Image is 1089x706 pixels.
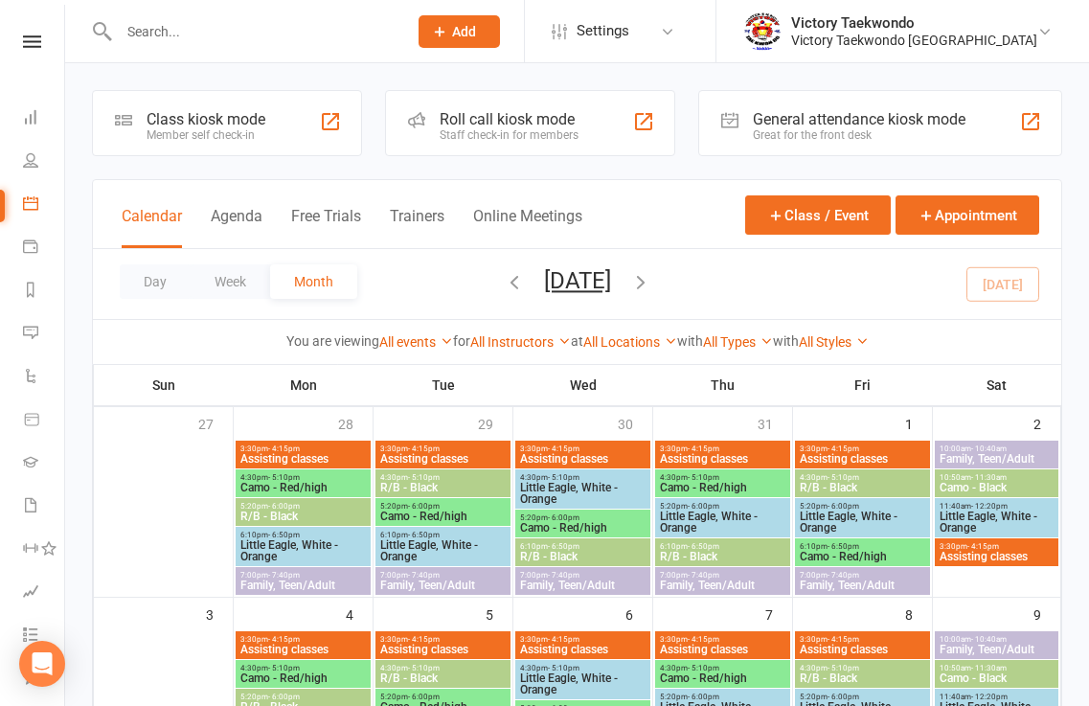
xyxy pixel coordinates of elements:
span: Family, Teen/Adult [939,453,1055,465]
span: - 10:40am [971,635,1007,644]
span: 5:20pm [239,502,367,511]
span: Assisting classes [939,551,1055,562]
span: Assisting classes [799,453,926,465]
span: - 6:50pm [268,531,300,539]
span: 4:30pm [239,473,367,482]
div: 6 [625,598,652,629]
div: 31 [758,407,792,439]
a: Assessments [23,572,66,615]
input: Search... [113,18,394,45]
span: - 6:00pm [828,693,859,701]
th: Sun [94,365,234,405]
span: - 6:50pm [408,531,440,539]
span: - 6:00pm [548,513,579,522]
span: 6:10pm [659,542,786,551]
span: Little Eagle, White - Orange [939,511,1055,534]
span: - 5:10pm [548,473,579,482]
span: 4:30pm [379,473,507,482]
span: - 5:10pm [268,664,300,672]
span: - 5:10pm [268,473,300,482]
span: - 4:15pm [548,635,579,644]
span: - 4:15pm [268,635,300,644]
span: 4:30pm [519,473,647,482]
span: Camo - Red/high [799,551,926,562]
span: 4:30pm [799,473,926,482]
span: Assisting classes [239,453,367,465]
span: Little Eagle, White - Orange [519,672,647,695]
a: Payments [23,227,66,270]
span: - 4:15pm [688,635,719,644]
span: Camo - Black [939,482,1055,493]
div: Member self check-in [147,128,265,142]
span: 5:20pm [379,502,507,511]
span: Assisting classes [659,453,786,465]
div: Victory Taekwondo [791,14,1037,32]
span: R/B - Black [379,482,507,493]
span: - 11:30am [971,473,1007,482]
div: Great for the front desk [753,128,965,142]
span: - 4:15pm [408,444,440,453]
span: Camo - Red/high [379,511,507,522]
span: Camo - Black [939,672,1055,684]
span: R/B - Black [799,672,926,684]
span: 5:20pm [379,693,507,701]
img: thumb_image1542833469.png [743,12,782,51]
span: 4:30pm [659,473,786,482]
span: - 6:50pm [828,542,859,551]
span: - 6:00pm [408,502,440,511]
div: Staff check-in for members [440,128,579,142]
span: 3:30pm [659,635,786,644]
span: Little Eagle, White - Orange [659,511,786,534]
span: Family, Teen/Adult [239,580,367,591]
span: Little Eagle, White - Orange [379,539,507,562]
button: Trainers [390,207,444,248]
button: Week [191,264,270,299]
span: 3:30pm [519,635,647,644]
th: Thu [653,365,793,405]
span: - 6:50pm [688,542,719,551]
span: - 5:10pm [408,473,440,482]
span: Assisting classes [239,644,367,655]
span: - 5:10pm [548,664,579,672]
a: Calendar [23,184,66,227]
span: 6:10pm [519,542,647,551]
span: Assisting classes [519,644,647,655]
span: 6:10pm [379,531,507,539]
a: All events [379,334,453,350]
div: 27 [198,407,233,439]
span: 11:40am [939,693,1055,701]
a: People [23,141,66,184]
span: Settings [577,10,629,53]
span: - 6:50pm [548,542,579,551]
span: 7:00pm [379,571,507,580]
span: 10:50am [939,473,1055,482]
span: - 4:15pm [967,542,999,551]
button: Add [419,15,500,48]
span: - 7:40pm [688,571,719,580]
div: 5 [486,598,512,629]
span: - 7:40pm [268,571,300,580]
span: Family, Teen/Adult [939,644,1055,655]
span: R/B - Black [519,551,647,562]
span: - 6:00pm [688,693,719,701]
span: 10:00am [939,444,1055,453]
span: 10:50am [939,664,1055,672]
div: General attendance kiosk mode [753,110,965,128]
strong: You are viewing [286,333,379,349]
span: - 6:00pm [268,502,300,511]
span: - 5:10pm [688,664,719,672]
span: - 11:30am [971,664,1007,672]
a: All Locations [583,334,677,350]
div: 7 [765,598,792,629]
span: R/B - Black [659,551,786,562]
span: Add [452,24,476,39]
span: - 12:20pm [971,502,1008,511]
div: 9 [1033,598,1060,629]
button: Agenda [211,207,262,248]
span: 6:10pm [239,531,367,539]
span: - 6:00pm [268,693,300,701]
div: 28 [338,407,373,439]
span: 5:20pm [799,693,926,701]
span: - 7:40pm [828,571,859,580]
span: Camo - Red/high [239,672,367,684]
